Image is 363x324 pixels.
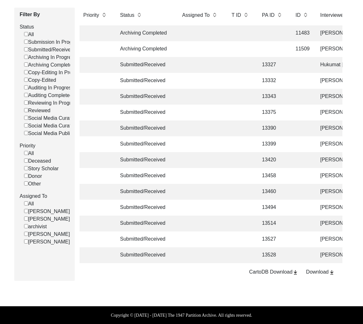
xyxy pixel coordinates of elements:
[277,11,282,18] img: sort-button.png
[120,11,134,19] label: Status
[320,11,361,19] label: Interviewee Name
[24,55,28,59] input: Archiving In Progress
[24,159,28,163] input: Deceased
[258,184,287,200] td: 13460
[116,25,173,41] td: Archiving Completed
[24,157,51,165] label: Deceased
[258,231,287,247] td: 13527
[116,247,173,263] td: Submitted/Received
[116,120,173,136] td: Submitted/Received
[292,41,311,57] td: 11509
[24,215,70,223] label: [PERSON_NAME]
[116,41,173,57] td: Archiving Completed
[292,25,311,41] td: 11483
[24,200,34,208] label: All
[24,70,28,74] input: Copy-Editing In Progress
[24,238,70,246] label: [PERSON_NAME]
[24,62,28,67] input: Archiving Completed
[232,11,241,19] label: T ID
[24,116,28,120] input: Social Media Curation In Progress
[116,73,173,89] td: Submitted/Received
[24,217,28,221] input: [PERSON_NAME]
[24,209,28,213] input: [PERSON_NAME]
[20,11,70,18] label: Filter By
[24,93,28,97] input: Auditing Completed
[24,208,70,215] label: [PERSON_NAME]
[137,11,141,18] img: sort-button.png
[306,268,334,276] div: Download
[24,100,28,105] input: Reviewing In Progress
[116,152,173,168] td: Submitted/Received
[24,99,79,107] label: Reviewing In Progress
[24,61,75,69] label: Archiving Completed
[24,123,28,127] input: Social Media Curated
[24,122,77,130] label: Social Media Curated
[212,11,217,18] img: sort-button.png
[24,151,28,155] input: All
[303,11,308,18] img: sort-button.png
[24,180,41,188] label: Other
[24,174,28,178] input: Donor
[24,69,85,76] label: Copy-Editing In Progress
[116,168,173,184] td: Submitted/Received
[24,85,28,89] input: Auditing In Progress
[24,166,28,170] input: Story Scholar
[258,105,287,120] td: 13375
[24,239,28,243] input: [PERSON_NAME]
[20,142,70,150] label: Priority
[24,40,28,44] input: Submission In Progress
[116,89,173,105] td: Submitted/Received
[24,181,28,185] input: Other
[24,150,34,157] label: All
[258,89,287,105] td: 13343
[116,184,173,200] td: Submitted/Received
[258,152,287,168] td: 13420
[24,92,73,99] label: Auditing Completed
[244,11,248,18] img: sort-button.png
[249,268,298,276] div: CartoDB Download
[24,31,34,38] label: All
[258,247,287,263] td: 13528
[24,201,28,205] input: All
[116,105,173,120] td: Submitted/Received
[258,168,287,184] td: 13458
[24,223,47,230] label: archivist
[258,120,287,136] td: 13390
[262,11,275,19] label: PA ID
[24,165,59,172] label: Story Scholar
[24,224,28,228] input: archivist
[116,231,173,247] td: Submitted/Received
[24,107,50,114] label: Reviewed
[24,232,28,236] input: [PERSON_NAME]
[258,57,287,73] td: 13327
[83,11,99,19] label: Priority
[24,46,73,54] label: Submitted/Received
[182,11,210,19] label: Assigned To
[329,269,335,275] img: download-button.png
[258,73,287,89] td: 13332
[24,131,28,135] input: Social Media Published
[111,312,252,319] label: Copyright © [DATE] - [DATE] The 1947 Partition Archive. All rights reserved.
[24,78,28,82] input: Copy-Edited
[116,200,173,216] td: Submitted/Received
[24,130,81,137] label: Social Media Published
[24,54,76,61] label: Archiving In Progress
[258,136,287,152] td: 13399
[24,47,28,51] input: Submitted/Received
[20,23,70,31] label: Status
[24,108,28,112] input: Reviewed
[20,192,70,200] label: Assigned To
[292,269,298,275] img: download-button.png
[24,114,105,122] label: Social Media Curation In Progress
[24,84,74,92] label: Auditing In Progress
[116,57,173,73] td: Submitted/Received
[116,216,173,231] td: Submitted/Received
[24,32,28,36] input: All
[258,216,287,231] td: 13514
[296,11,301,19] label: ID
[24,76,56,84] label: Copy-Edited
[24,38,82,46] label: Submission In Progress
[24,172,42,180] label: Donor
[116,136,173,152] td: Submitted/Received
[102,11,106,18] img: sort-button.png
